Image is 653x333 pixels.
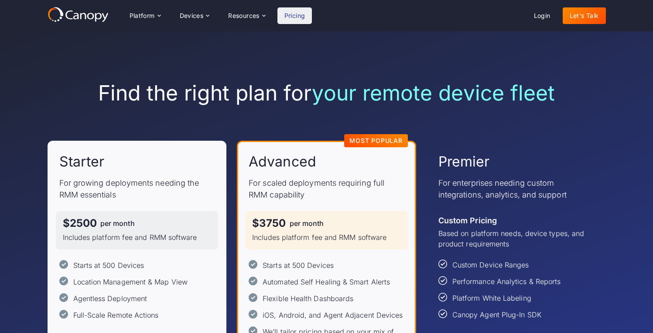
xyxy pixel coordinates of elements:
div: Starts at 500 Devices [73,260,144,271]
h1: Find the right plan for [48,80,606,106]
p: Includes platform fee and RMM software [252,232,401,243]
div: Full-Scale Remote Actions [73,310,159,320]
p: For scaled deployments requiring full RMM capability [249,177,404,201]
div: Agentless Deployment [73,293,147,304]
span: your remote device fleet [312,80,555,106]
div: Resources [228,13,260,19]
p: Based on platform needs, device types, and product requirements [438,228,594,249]
div: Canopy Agent Plug-In SDK [452,309,541,320]
h2: Advanced [249,153,316,171]
p: For growing deployments needing the RMM essentials [59,177,215,201]
a: Login [527,7,557,24]
div: Automated Self Healing & Smart Alerts [263,277,390,287]
div: Location Management & Map View [73,277,188,287]
div: Starts at 500 Devices [263,260,334,271]
div: $2500 [63,218,97,229]
h2: Starter [59,153,105,171]
a: Let's Talk [563,7,606,24]
a: Pricing [277,7,312,24]
div: $3750 [252,218,286,229]
h2: Premier [438,153,490,171]
p: Includes platform fee and RMM software [63,232,212,243]
div: Flexible Health Dashboards [263,293,353,304]
div: Performance Analytics & Reports [452,276,561,287]
div: Platform [130,13,155,19]
div: iOS, Android, and Agent Adjacent Devices [263,310,403,320]
div: Devices [180,13,204,19]
div: per month [290,220,324,227]
div: Custom Device Ranges [452,260,529,270]
div: per month [100,220,135,227]
div: Platform White Labeling [452,293,531,303]
div: Custom Pricing [438,215,497,226]
p: For enterprises needing custom integrations, analytics, and support [438,177,594,201]
div: Most Popular [349,138,403,144]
